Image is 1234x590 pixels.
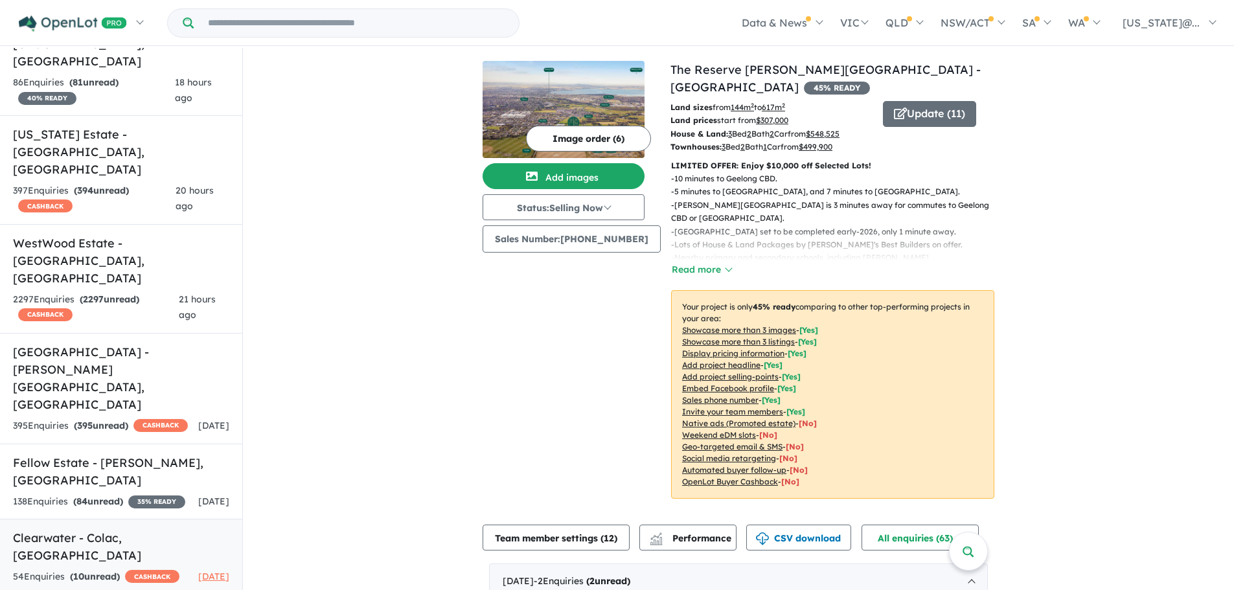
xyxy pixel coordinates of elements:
span: [ Yes ] [782,372,801,381]
u: 1 [763,142,767,152]
img: Openlot PRO Logo White [19,16,127,32]
u: Social media retargeting [682,453,776,463]
p: Your project is only comparing to other top-performing projects in your area: - - - - - - - - - -... [671,290,994,499]
sup: 2 [751,102,754,109]
div: 54 Enquir ies [13,569,179,585]
strong: ( unread) [80,293,139,305]
img: download icon [756,532,769,545]
u: Add project selling-points [682,372,779,381]
b: Land sizes [670,102,713,112]
h5: [US_STATE] Estate - [GEOGRAPHIC_DATA] , [GEOGRAPHIC_DATA] [13,126,229,178]
u: Display pricing information [682,348,784,358]
strong: ( unread) [74,185,129,196]
button: Add images [483,163,645,189]
p: - [GEOGRAPHIC_DATA] set to be completed early-2026, only 1 minute away. [671,225,1005,238]
u: Automated buyer follow-up [682,465,786,475]
h5: Fellow Estate - [PERSON_NAME] , [GEOGRAPHIC_DATA] [13,454,229,489]
span: 18 hours ago [175,76,212,104]
span: [No] [799,418,817,428]
span: 394 [77,185,93,196]
button: Update (11) [883,101,976,127]
b: 45 % ready [753,302,795,312]
p: Bed Bath Car from [670,128,873,141]
img: bar-chart.svg [650,537,663,545]
p: LIMITED OFFER: Enjoy $10,000 off Selected Lots! [671,159,994,172]
u: $ 499,900 [799,142,832,152]
u: Embed Facebook profile [682,383,774,393]
span: [ Yes ] [777,383,796,393]
u: Add project headline [682,360,760,370]
input: Try estate name, suburb, builder or developer [196,9,516,37]
img: line-chart.svg [650,532,662,539]
u: 617 m [762,102,785,112]
sup: 2 [782,102,785,109]
span: [US_STATE]@... [1123,16,1200,29]
u: 2 [747,129,751,139]
u: $ 548,525 [806,129,840,139]
span: to [754,102,785,112]
b: Townhouses: [670,142,722,152]
span: 45 % READY [804,82,870,95]
h5: Clearwater - Colac , [GEOGRAPHIC_DATA] [13,529,229,564]
p: Bed Bath Car from [670,141,873,153]
u: Invite your team members [682,407,783,416]
u: Showcase more than 3 images [682,325,796,335]
u: 2 [740,142,745,152]
p: - Lots of House & Land Packages by [PERSON_NAME]'s Best Builders on offer. [671,238,1005,251]
span: [ Yes ] [764,360,783,370]
span: 81 [73,76,83,88]
u: 144 m [731,102,754,112]
span: 2297 [83,293,104,305]
span: [ Yes ] [799,325,818,335]
button: Image order (6) [526,126,651,152]
u: OpenLot Buyer Cashback [682,477,778,486]
p: - [PERSON_NAME][GEOGRAPHIC_DATA] is 3 minutes away for commutes to Geelong CBD or [GEOGRAPHIC_DATA]. [671,199,1005,225]
p: start from [670,114,873,127]
div: 86 Enquir ies [13,75,175,106]
span: [No] [790,465,808,475]
strong: ( unread) [586,575,630,587]
span: 84 [76,495,87,507]
img: The Reserve Armstrong Creek Estate - Charlemont [483,61,645,158]
span: - 2 Enquir ies [534,575,630,587]
strong: ( unread) [69,76,119,88]
button: Status:Selling Now [483,194,645,220]
button: Team member settings (12) [483,525,630,550]
span: [DATE] [198,495,229,507]
span: [No] [781,477,799,486]
span: CASHBACK [133,419,188,432]
span: [ Yes ] [798,337,817,346]
u: Geo-targeted email & SMS [682,442,783,451]
button: CSV download [746,525,851,550]
strong: ( unread) [73,495,123,507]
u: 3 [722,142,726,152]
b: Land prices [670,115,717,125]
span: 395 [77,420,93,431]
span: [DATE] [198,571,229,582]
span: [ Yes ] [786,407,805,416]
button: Sales Number:[PHONE_NUMBER] [483,225,661,253]
u: Weekend eDM slots [682,430,756,440]
strong: ( unread) [70,571,120,582]
span: 20 hours ago [176,185,214,212]
div: 397 Enquir ies [13,183,176,214]
span: Performance [652,532,731,544]
p: - 10 minutes to Geelong CBD. [671,172,1005,185]
span: [No] [759,430,777,440]
p: - Nearby primary and secondary schools, including [PERSON_NAME][GEOGRAPHIC_DATA], [GEOGRAPHIC_DAT... [671,251,1005,278]
p: - 5 minutes to [GEOGRAPHIC_DATA], and 7 minutes to [GEOGRAPHIC_DATA]. [671,185,1005,198]
u: Native ads (Promoted estate) [682,418,795,428]
span: CASHBACK [18,308,73,321]
span: CASHBACK [125,570,179,583]
span: [ Yes ] [788,348,806,358]
a: The Reserve [PERSON_NAME][GEOGRAPHIC_DATA] - [GEOGRAPHIC_DATA] [670,62,981,95]
span: 10 [73,571,84,582]
b: House & Land: [670,129,728,139]
u: Sales phone number [682,395,759,405]
span: [DATE] [198,420,229,431]
strong: ( unread) [74,420,128,431]
span: [No] [786,442,804,451]
span: [ Yes ] [762,395,781,405]
div: 395 Enquir ies [13,418,188,434]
